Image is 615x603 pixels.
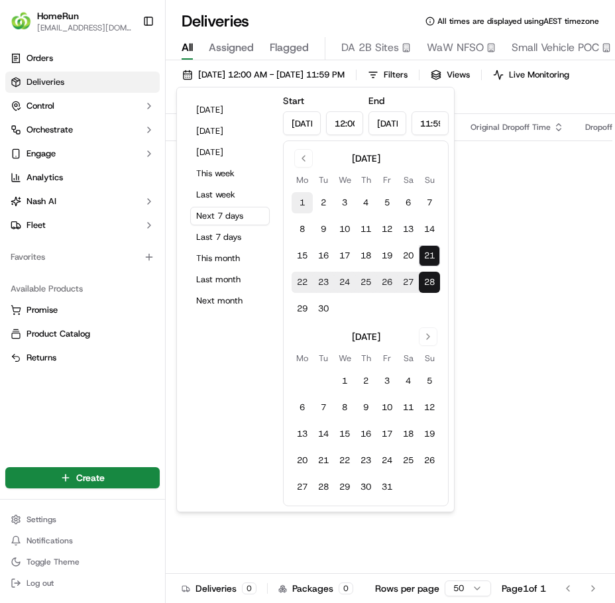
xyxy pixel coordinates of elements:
button: 13 [292,423,313,445]
span: Live Monitoring [509,69,569,81]
th: Saturday [398,351,419,365]
th: Friday [376,351,398,365]
button: 19 [419,423,440,445]
button: 1 [334,370,355,392]
input: Date [283,111,321,135]
span: Log out [27,578,54,588]
button: Control [5,95,160,117]
p: Welcome 👋 [13,53,241,74]
button: 10 [376,397,398,418]
span: Filters [384,69,408,81]
button: 28 [419,272,440,293]
a: Deliveries [5,72,160,93]
button: This month [190,249,270,268]
button: 11 [355,219,376,240]
span: Analytics [27,172,63,184]
th: Friday [376,173,398,187]
button: 8 [334,397,355,418]
span: Settings [27,514,56,525]
th: Monday [292,351,313,365]
span: All times are displayed using AEST timezone [437,16,599,27]
button: This week [190,164,270,183]
div: 0 [339,582,353,594]
span: [DATE] 12:00 AM - [DATE] 11:59 PM [198,69,345,81]
a: Orders [5,48,160,69]
button: 29 [334,476,355,498]
button: Views [425,66,476,84]
button: 21 [419,245,440,266]
button: 12 [419,397,440,418]
button: 18 [355,245,376,266]
button: 15 [334,423,355,445]
button: 4 [398,370,419,392]
button: Create [5,467,160,488]
a: Promise [11,304,154,316]
div: [DATE] [352,152,380,165]
button: 18 [398,423,419,445]
span: Returns [27,352,56,364]
button: Engage [5,143,160,164]
button: 21 [313,450,334,471]
button: 10 [334,219,355,240]
button: 3 [376,370,398,392]
span: Small Vehicle POC [512,40,599,56]
button: 5 [376,192,398,213]
button: 24 [376,450,398,471]
button: 26 [419,450,440,471]
a: Powered byPylon [93,224,160,235]
a: 💻API Documentation [107,187,218,211]
button: 9 [313,219,334,240]
a: Analytics [5,167,160,188]
div: Deliveries [182,582,256,595]
button: Filters [362,66,414,84]
button: 4 [355,192,376,213]
button: 2 [355,370,376,392]
button: 6 [292,397,313,418]
span: Fleet [27,219,46,231]
div: 📗 [13,193,24,204]
span: Product Catalog [27,328,90,340]
label: End [368,95,384,107]
img: Nash [13,13,40,40]
span: Pylon [132,225,160,235]
button: Start new chat [225,131,241,146]
button: 3 [334,192,355,213]
button: [EMAIL_ADDRESS][DOMAIN_NAME] [37,23,132,33]
th: Tuesday [313,351,334,365]
th: Tuesday [313,173,334,187]
button: 23 [313,272,334,293]
button: 5 [419,370,440,392]
button: 25 [398,450,419,471]
span: Create [76,471,105,484]
span: Assigned [209,40,254,56]
button: Nash AI [5,191,160,212]
a: Product Catalog [11,328,154,340]
th: Thursday [355,173,376,187]
input: Time [412,111,449,135]
span: Orchestrate [27,124,73,136]
button: Returns [5,347,160,368]
span: Knowledge Base [27,192,101,205]
button: 17 [334,245,355,266]
button: 27 [292,476,313,498]
span: HomeRun [37,9,79,23]
button: 19 [376,245,398,266]
div: Page 1 of 1 [502,582,546,595]
button: 14 [313,423,334,445]
div: Start new chat [45,127,217,140]
button: 30 [355,476,376,498]
span: API Documentation [125,192,213,205]
button: 23 [355,450,376,471]
span: Engage [27,148,56,160]
button: Orchestrate [5,119,160,140]
span: Flagged [270,40,309,56]
button: Next 7 days [190,207,270,225]
button: 6 [398,192,419,213]
h1: Deliveries [182,11,249,32]
button: 2 [313,192,334,213]
span: WaW NFSO [427,40,484,56]
button: 27 [398,272,419,293]
th: Monday [292,173,313,187]
span: All [182,40,193,56]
